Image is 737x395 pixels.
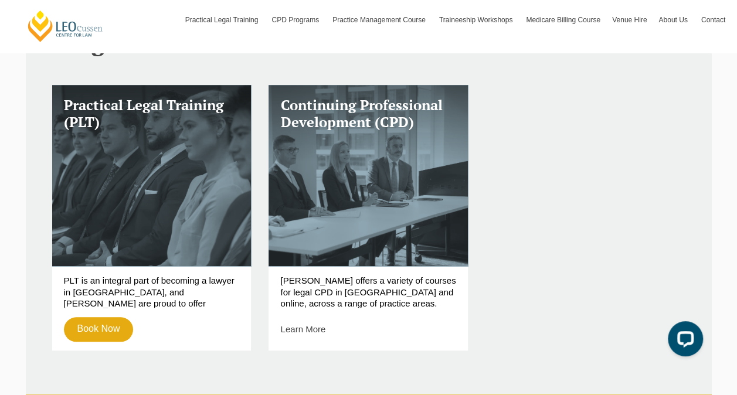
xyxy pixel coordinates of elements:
[280,275,456,308] p: [PERSON_NAME] offers a variety of courses for legal CPD in [GEOGRAPHIC_DATA] and online, across a...
[64,97,240,131] h3: Practical Legal Training (PLT)
[280,324,325,334] a: Learn More
[280,97,456,131] h3: Continuing Professional Development (CPD)
[52,85,252,266] a: Practical Legal Training (PLT)
[433,3,520,37] a: Traineeship Workshops
[520,3,606,37] a: Medicare Billing Course
[695,3,731,37] a: Contact
[266,3,327,37] a: CPD Programs
[26,9,104,43] a: [PERSON_NAME] Centre for Law
[653,3,695,37] a: About Us
[179,3,266,37] a: Practical Legal Training
[64,317,134,342] a: Book Now
[327,3,433,37] a: Practice Management Course
[269,85,468,266] a: Continuing Professional Development (CPD)
[52,30,685,56] h2: Programs & Courses
[658,316,708,366] iframe: LiveChat chat widget
[606,3,653,37] a: Venue Hire
[64,275,240,308] p: PLT is an integral part of becoming a lawyer in [GEOGRAPHIC_DATA], and [PERSON_NAME] are proud to...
